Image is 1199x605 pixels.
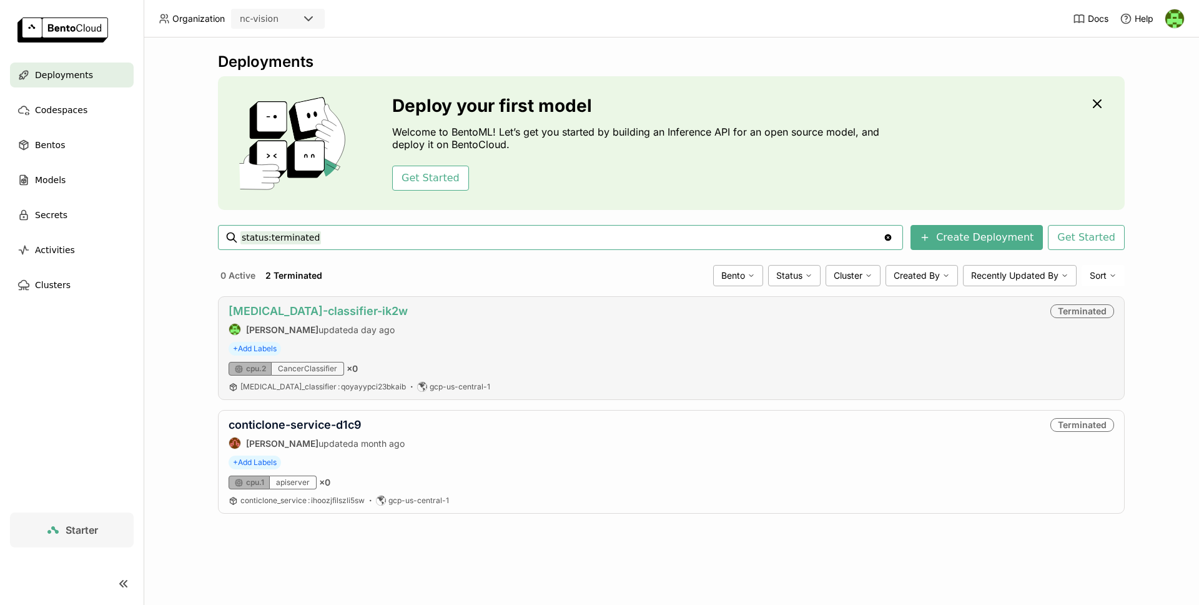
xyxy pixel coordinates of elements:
[240,496,365,505] span: conticlone_service ihoozjfilszli5sw
[218,52,1125,71] div: Deployments
[229,304,408,317] a: [MEDICAL_DATA]-classifier-ik2w
[430,382,490,392] span: gcp-us-central-1
[10,97,134,122] a: Codespaces
[229,342,281,356] span: +Add Labels
[240,496,365,506] a: conticlone_service:ihoozjfilszli5sw
[971,270,1058,281] span: Recently Updated By
[280,13,281,26] input: Selected nc-vision.
[1165,9,1184,28] img: Senad Redzic
[229,323,408,336] div: updated
[228,96,362,190] img: cover onboarding
[1135,13,1153,24] span: Help
[1082,265,1125,286] div: Sort
[1120,12,1153,25] div: Help
[713,265,763,286] div: Bento
[392,126,886,151] p: Welcome to BentoML! Let’s get you started by building an Inference API for an open source model, ...
[910,225,1043,250] button: Create Deployment
[240,382,406,392] a: [MEDICAL_DATA]_classifier:qoyayypci23bkaib
[338,382,340,391] span: :
[35,172,66,187] span: Models
[894,270,940,281] span: Created By
[10,167,134,192] a: Models
[35,137,65,152] span: Bentos
[35,67,93,82] span: Deployments
[1088,13,1108,24] span: Docs
[246,324,318,335] strong: [PERSON_NAME]
[721,270,745,281] span: Bento
[834,270,862,281] span: Cluster
[35,207,67,222] span: Secrets
[392,96,886,116] h3: Deploy your first model
[392,166,469,191] button: Get Started
[10,237,134,262] a: Activities
[886,265,958,286] div: Created By
[229,437,240,449] img: Akash Bhandari
[353,438,405,449] span: a month ago
[388,496,449,506] span: gcp-us-central-1
[10,272,134,297] a: Clusters
[229,437,405,449] div: updated
[1090,270,1107,281] span: Sort
[10,512,134,547] a: Starter
[963,265,1077,286] div: Recently Updated By
[10,132,134,157] a: Bentos
[35,242,75,257] span: Activities
[308,496,310,505] span: :
[353,324,395,335] span: a day ago
[229,456,281,469] span: +Add Labels
[1050,304,1114,318] div: Terminated
[347,363,358,374] span: × 0
[240,382,406,391] span: [MEDICAL_DATA]_classifier qoyayypci23bkaib
[17,17,108,42] img: logo
[1050,418,1114,432] div: Terminated
[272,362,344,376] div: CancerClassifier
[10,62,134,87] a: Deployments
[66,524,98,536] span: Starter
[10,202,134,227] a: Secrets
[240,227,883,247] input: Search
[768,265,821,286] div: Status
[240,12,279,25] div: nc-vision
[776,270,802,281] span: Status
[1073,12,1108,25] a: Docs
[883,232,893,242] svg: Clear value
[1048,225,1125,250] button: Get Started
[35,277,71,292] span: Clusters
[246,438,318,449] strong: [PERSON_NAME]
[229,418,362,431] a: conticlone-service-d1c9
[229,324,240,335] img: Senad Redzic
[35,102,87,117] span: Codespaces
[826,265,881,286] div: Cluster
[319,477,330,488] span: × 0
[263,267,325,284] button: 2 Terminated
[246,364,266,374] span: cpu.2
[172,13,225,24] span: Organization
[270,476,317,489] div: apiserver
[246,477,264,487] span: cpu.1
[218,267,258,284] button: 0 Active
